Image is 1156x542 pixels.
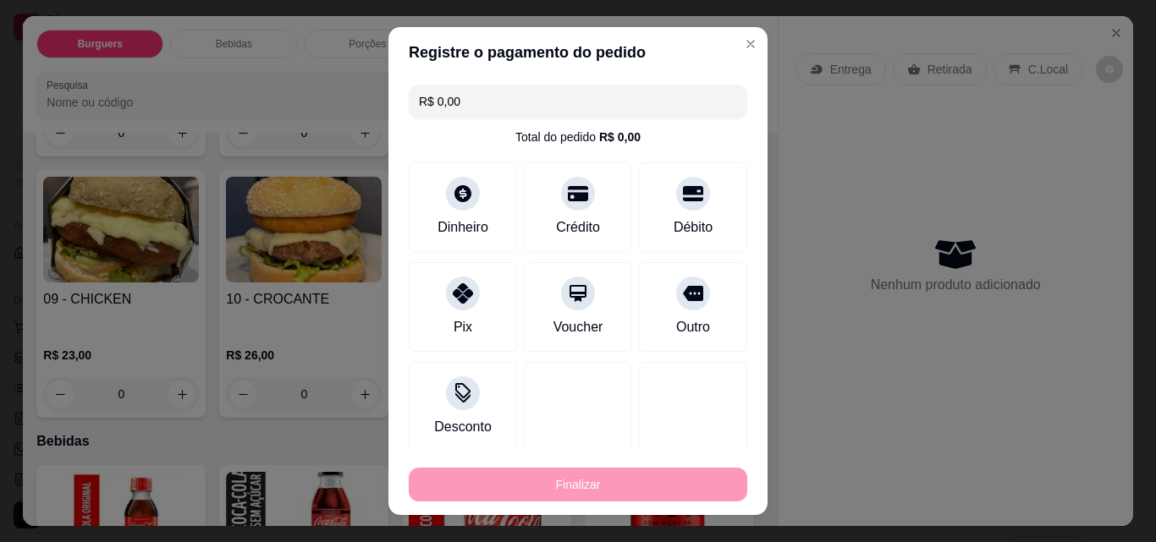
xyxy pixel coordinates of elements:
input: Ex.: hambúrguer de cordeiro [419,85,737,118]
div: Outro [676,317,710,337]
div: R$ 0,00 [599,129,641,145]
div: Total do pedido [515,129,641,145]
header: Registre o pagamento do pedido [388,27,768,78]
div: Débito [674,217,713,238]
div: Desconto [434,417,492,437]
div: Voucher [553,317,603,337]
div: Crédito [556,217,600,238]
div: Pix [454,317,472,337]
div: Dinheiro [438,217,488,238]
button: Close [737,30,764,57]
